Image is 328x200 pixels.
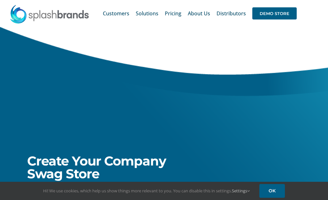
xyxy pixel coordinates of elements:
[103,3,297,24] nav: Main Menu
[188,11,210,16] span: About Us
[217,11,246,16] span: Distributors
[165,3,181,24] a: Pricing
[43,188,250,194] span: Hi! We use cookies, which help us show things more relevant to you. You can disable this in setti...
[165,11,181,16] span: Pricing
[232,188,250,194] a: Settings
[10,4,89,24] img: SplashBrands.com Logo
[27,153,166,181] span: Create Your Company Swag Store
[103,11,129,16] span: Customers
[136,11,158,16] span: Solutions
[252,3,297,24] a: DEMO STORE
[217,3,246,24] a: Distributors
[103,3,129,24] a: Customers
[252,7,297,19] span: DEMO STORE
[259,184,285,198] a: OK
